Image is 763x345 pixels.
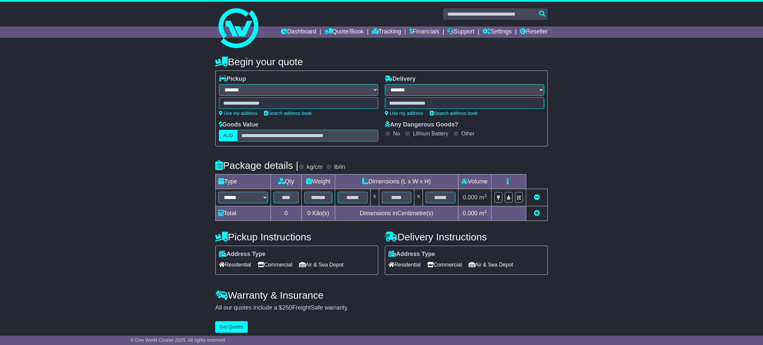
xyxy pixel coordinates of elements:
[302,174,335,189] td: Weight
[385,111,423,116] a: Use my address
[385,121,458,128] label: Any Dangerous Goods?
[430,111,478,116] a: Search address book
[302,206,335,221] td: Kilo(s)
[219,75,246,83] label: Pickup
[307,210,311,217] span: 0
[463,194,478,201] span: 0.000
[388,251,435,258] label: Address Type
[479,210,487,217] span: m
[483,26,512,38] a: Settings
[215,56,548,67] h4: Begin your quote
[427,260,462,270] span: Commercial
[393,130,400,137] label: No
[219,121,258,128] label: Goods Value
[258,260,292,270] span: Commercial
[447,26,474,38] a: Support
[335,174,458,189] td: Dimensions (L x W x H)
[520,26,548,38] a: Reseller
[215,290,548,301] h4: Warranty & Insurance
[215,304,548,312] div: All our quotes include a $ FreightSafe warranty.
[219,251,266,258] label: Address Type
[335,206,458,221] td: Dimensions in Centimetre(s)
[479,194,487,201] span: m
[458,174,491,189] td: Volume
[215,160,298,171] h4: Package details |
[372,26,401,38] a: Tracking
[281,26,316,38] a: Dashboard
[219,111,257,116] a: Use my address
[534,210,540,217] a: Add new item
[385,231,548,242] h4: Delivery Instructions
[219,260,251,270] span: Residential
[299,260,344,270] span: Air & Sea Depot
[385,75,416,83] label: Delivery
[388,260,421,270] span: Residential
[484,209,487,214] sup: 3
[216,174,271,189] td: Type
[370,189,379,206] td: x
[463,210,478,217] span: 0.000
[216,206,271,221] td: Total
[484,193,487,198] sup: 3
[414,189,423,206] td: x
[215,321,248,333] button: Get Quotes
[271,174,302,189] td: Qty
[469,260,513,270] span: Air & Sea Depot
[130,337,226,343] span: © One World Courier 2025. All rights reserved.
[215,231,378,242] h4: Pickup Instructions
[534,194,540,201] a: Remove this item
[264,111,312,116] a: Search address book
[325,26,364,38] a: Quote/Book
[271,206,302,221] td: 0
[219,130,237,141] label: AUD
[413,130,448,137] label: Lithium Battery
[282,304,292,311] span: 250
[409,26,439,38] a: Financials
[334,164,345,171] label: lb/in
[307,164,323,171] label: kg/cm
[461,130,475,137] label: Other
